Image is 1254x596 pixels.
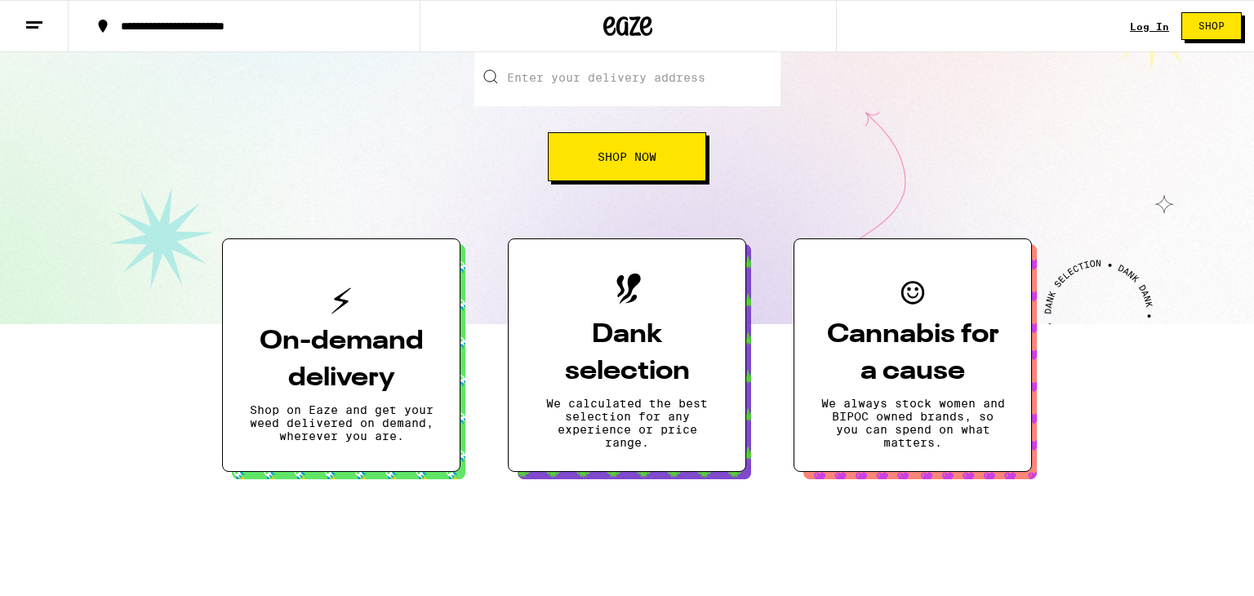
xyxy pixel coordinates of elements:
[10,11,118,24] span: Hi. Need any help?
[598,151,656,162] span: Shop Now
[1130,21,1169,32] a: Log In
[474,49,780,106] input: Enter your delivery address
[249,403,434,443] p: Shop on Eaze and get your weed delivered on demand, wherever you are.
[1181,12,1242,40] button: Shop
[535,397,719,449] p: We calculated the best selection for any experience or price range.
[535,317,719,390] h3: Dank selection
[820,397,1005,449] p: We always stock women and BIPOC owned brands, so you can spend on what matters.
[820,317,1005,390] h3: Cannabis for a cause
[1169,12,1254,40] a: Shop
[794,238,1032,472] button: Cannabis for a causeWe always stock women and BIPOC owned brands, so you can spend on what matters.
[1198,21,1225,31] span: Shop
[249,323,434,397] h3: On-demand delivery
[222,238,460,472] button: On-demand deliveryShop on Eaze and get your weed delivered on demand, wherever you are.
[508,238,746,472] button: Dank selectionWe calculated the best selection for any experience or price range.
[548,132,706,181] button: Shop Now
